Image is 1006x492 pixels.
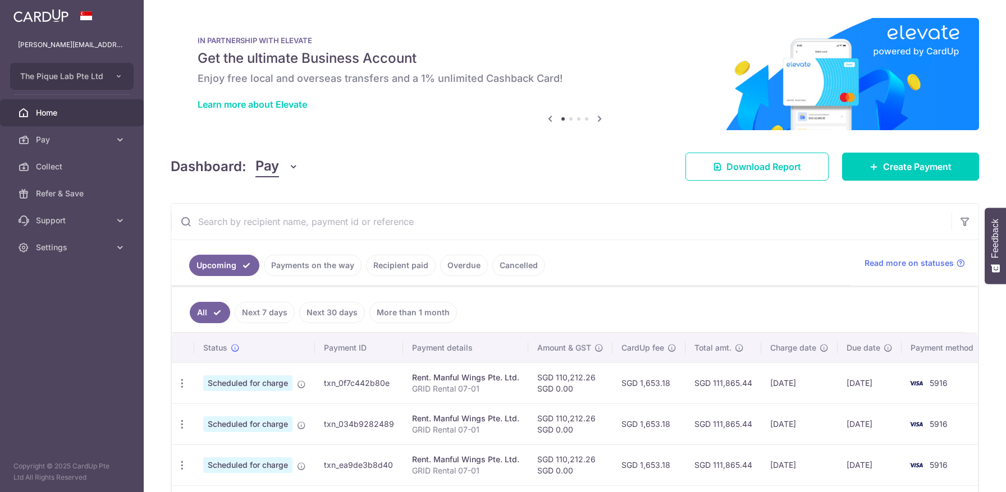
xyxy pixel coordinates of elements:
[36,215,110,226] span: Support
[905,417,927,431] img: Bank Card
[838,403,902,444] td: [DATE]
[761,444,838,485] td: [DATE]
[528,403,612,444] td: SGD 110,212.26 SGD 0.00
[612,403,685,444] td: SGD 1,653.18
[905,376,927,390] img: Bank Card
[930,460,948,470] span: 5916
[198,49,952,67] h5: Get the ultimate Business Account
[203,457,292,473] span: Scheduled for charge
[412,465,519,476] p: GRID Rental 07-01
[865,258,954,269] span: Read more on statuses
[440,255,488,276] a: Overdue
[36,161,110,172] span: Collect
[315,403,403,444] td: txn_034b9282489
[865,258,965,269] a: Read more on statuses
[198,36,952,45] p: IN PARTNERSHIP WITH ELEVATE
[198,99,307,110] a: Learn more about Elevate
[369,302,457,323] a: More than 1 month
[761,403,838,444] td: [DATE]
[315,362,403,403] td: txn_0f7c442b80e
[612,362,685,403] td: SGD 1,653.18
[930,419,948,429] span: 5916
[838,362,902,403] td: [DATE]
[528,362,612,403] td: SGD 110,212.26 SGD 0.00
[10,63,134,90] button: The Pique Lab Pte Ltd
[847,342,880,353] span: Due date
[770,342,816,353] span: Charge date
[685,403,761,444] td: SGD 111,865.44
[528,444,612,485] td: SGD 110,212.26 SGD 0.00
[203,416,292,432] span: Scheduled for charge
[315,333,403,362] th: Payment ID
[264,255,362,276] a: Payments on the way
[171,157,246,177] h4: Dashboard:
[412,413,519,424] div: Rent. Manful Wings Pte. Ltd.
[685,362,761,403] td: SGD 111,865.44
[255,156,279,177] span: Pay
[235,302,295,323] a: Next 7 days
[905,458,927,472] img: Bank Card
[492,255,545,276] a: Cancelled
[761,362,838,403] td: [DATE]
[203,375,292,391] span: Scheduled for charge
[315,444,403,485] td: txn_ea9de3b8d40
[412,454,519,465] div: Rent. Manful Wings Pte. Ltd.
[403,333,528,362] th: Payment details
[36,188,110,199] span: Refer & Save
[726,160,801,173] span: Download Report
[883,160,952,173] span: Create Payment
[18,39,126,50] p: [PERSON_NAME][EMAIL_ADDRESS][DOMAIN_NAME]
[990,219,1000,258] span: Feedback
[685,153,829,181] a: Download Report
[203,342,227,353] span: Status
[412,372,519,383] div: Rent. Manful Wings Pte. Ltd.
[20,71,103,82] span: The Pique Lab Pte Ltd
[685,444,761,485] td: SGD 111,865.44
[612,444,685,485] td: SGD 1,653.18
[985,208,1006,284] button: Feedback - Show survey
[621,342,664,353] span: CardUp fee
[930,378,948,388] span: 5916
[694,342,731,353] span: Total amt.
[902,333,987,362] th: Payment method
[36,242,110,253] span: Settings
[198,72,952,85] h6: Enjoy free local and overseas transfers and a 1% unlimited Cashback Card!
[412,383,519,394] p: GRID Rental 07-01
[13,9,68,22] img: CardUp
[366,255,436,276] a: Recipient paid
[842,153,979,181] a: Create Payment
[838,444,902,485] td: [DATE]
[171,18,979,130] img: Renovation banner
[255,156,299,177] button: Pay
[412,424,519,435] p: GRID Rental 07-01
[36,134,110,145] span: Pay
[190,302,230,323] a: All
[189,255,259,276] a: Upcoming
[36,107,110,118] span: Home
[171,204,952,240] input: Search by recipient name, payment id or reference
[299,302,365,323] a: Next 30 days
[537,342,591,353] span: Amount & GST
